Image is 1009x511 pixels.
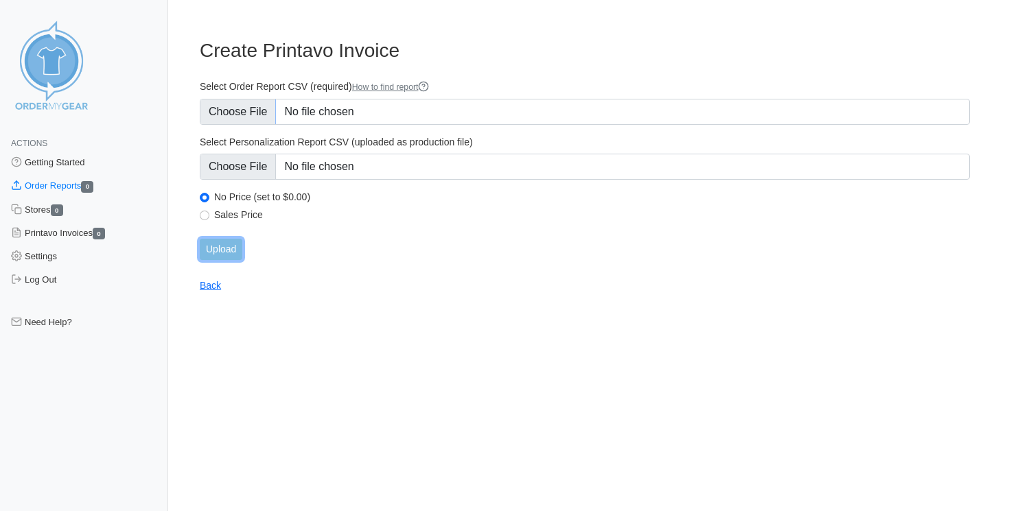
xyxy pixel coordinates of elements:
[200,136,970,148] label: Select Personalization Report CSV (uploaded as production file)
[93,228,105,239] span: 0
[214,209,970,221] label: Sales Price
[214,191,970,203] label: No Price (set to $0.00)
[81,181,93,193] span: 0
[11,139,47,148] span: Actions
[51,204,63,216] span: 0
[200,39,970,62] h3: Create Printavo Invoice
[200,80,970,93] label: Select Order Report CSV (required)
[352,82,430,92] a: How to find report
[200,239,242,260] input: Upload
[200,280,221,291] a: Back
